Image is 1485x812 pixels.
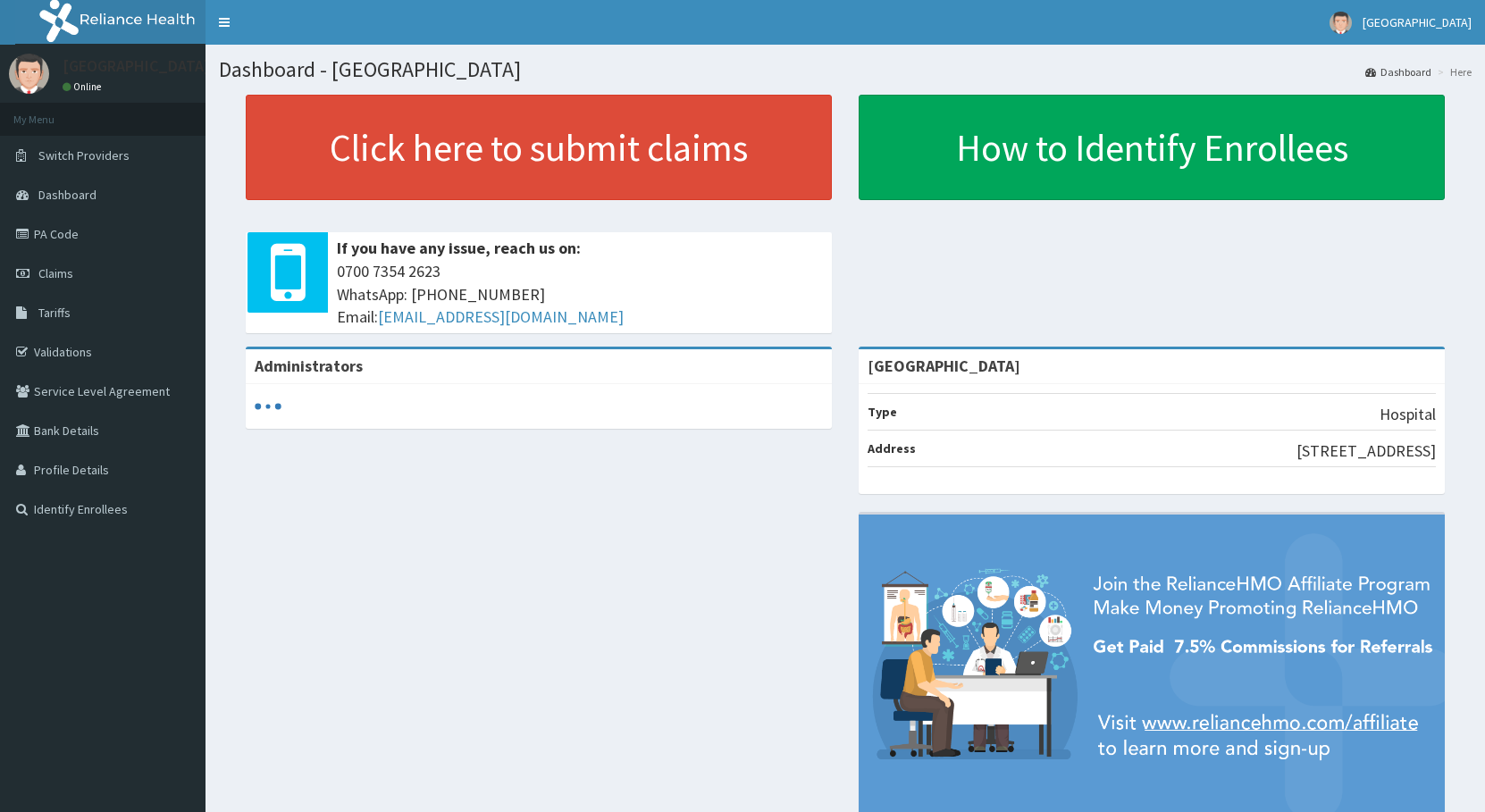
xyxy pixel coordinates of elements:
[219,58,1472,81] h1: Dashboard - [GEOGRAPHIC_DATA]
[1363,14,1472,30] span: [GEOGRAPHIC_DATA]
[868,404,897,420] b: Type
[378,306,624,327] a: [EMAIL_ADDRESS][DOMAIN_NAME]
[255,356,363,376] b: Administrators
[337,238,581,258] b: If you have any issue, reach us on:
[38,187,96,203] span: Dashboard
[255,393,281,420] svg: audio-loading
[868,440,916,456] b: Address
[859,95,1445,200] a: How to Identify Enrollees
[1330,12,1352,34] img: User Image
[1380,403,1436,426] p: Hospital
[38,305,71,321] span: Tariffs
[868,356,1020,376] strong: [GEOGRAPHIC_DATA]
[63,58,210,74] p: [GEOGRAPHIC_DATA]
[38,265,73,281] span: Claims
[1296,439,1436,463] p: [STREET_ADDRESS]
[246,95,832,200] a: Click here to submit claims
[38,147,130,163] span: Switch Providers
[1365,64,1431,80] a: Dashboard
[63,80,105,93] a: Online
[9,54,49,94] img: User Image
[1433,64,1472,80] li: Here
[337,260,823,329] span: 0700 7354 2623 WhatsApp: [PHONE_NUMBER] Email:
